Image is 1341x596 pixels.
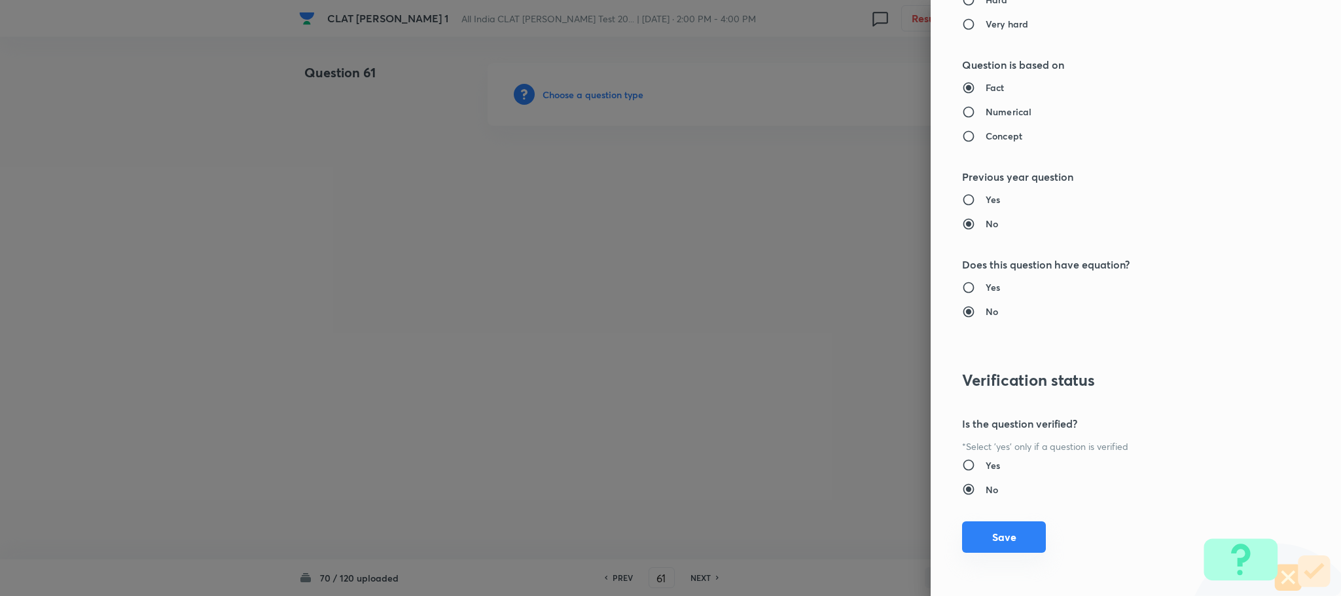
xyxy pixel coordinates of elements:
h5: Previous year question [962,169,1266,185]
h5: Does this question have equation? [962,257,1266,272]
button: Save [962,521,1046,553]
h6: Very hard [986,17,1028,31]
h6: Numerical [986,105,1031,119]
h6: Yes [986,458,1000,472]
h6: Yes [986,193,1000,206]
h6: Fact [986,81,1005,94]
h5: Is the question verified? [962,416,1266,432]
p: *Select 'yes' only if a question is verified [962,439,1266,453]
h3: Verification status [962,371,1266,390]
h6: No [986,305,998,318]
h6: Yes [986,280,1000,294]
h5: Question is based on [962,57,1266,73]
h6: Concept [986,129,1022,143]
h6: No [986,483,998,496]
h6: No [986,217,998,231]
